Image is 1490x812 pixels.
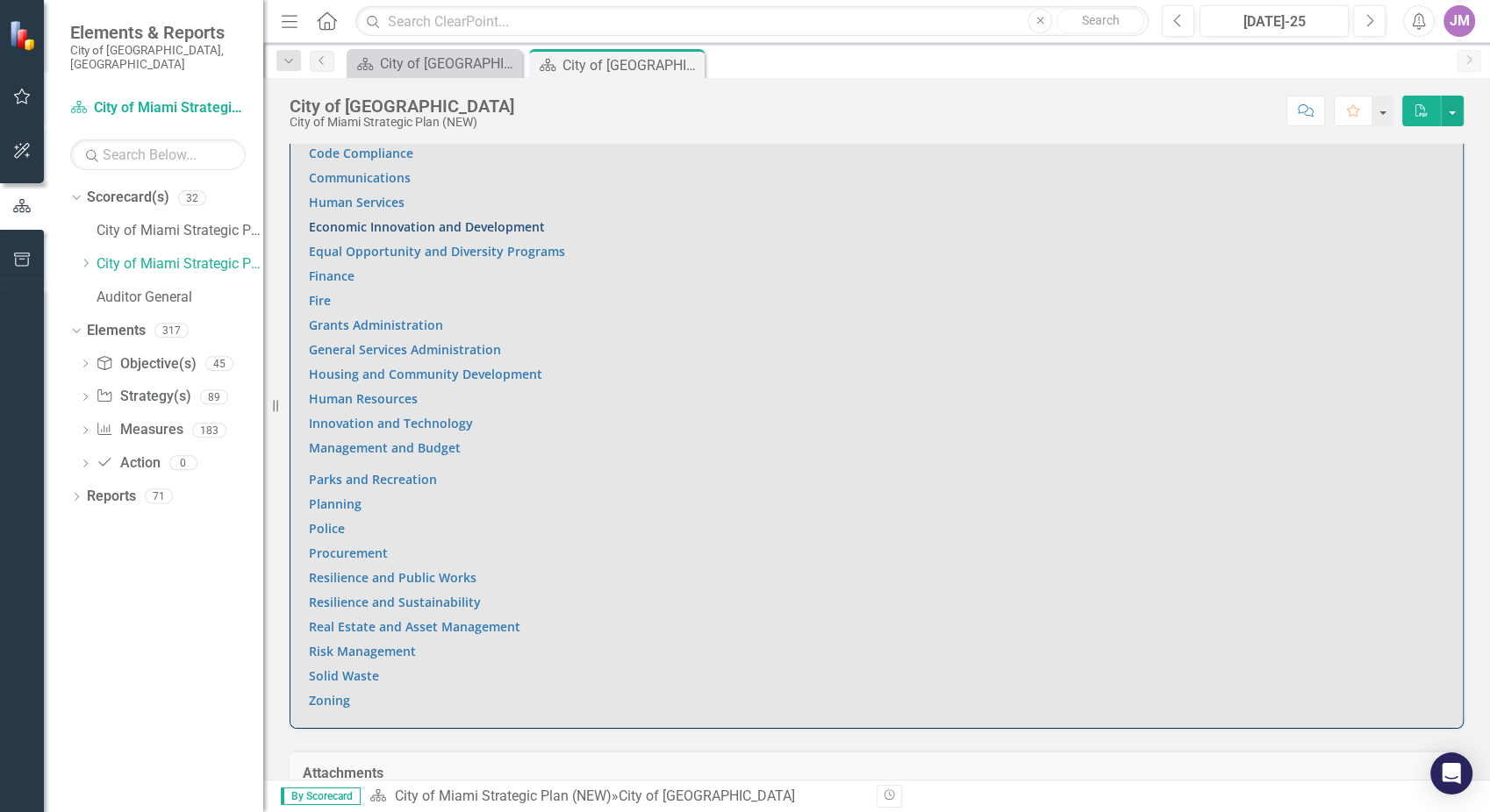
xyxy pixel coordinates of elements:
[618,787,794,804] div: City of [GEOGRAPHIC_DATA]
[309,194,405,210] a: Human Services
[309,520,345,537] a: Police
[192,423,226,438] div: 183
[562,54,700,76] div: City of [GEOGRAPHIC_DATA]
[309,471,437,488] a: Parks and Recreation
[1206,11,1343,32] div: [DATE]-25
[309,292,331,309] a: Fire
[205,356,233,371] div: 45
[70,139,246,170] input: Search Below...
[309,341,501,358] a: General Services Administration
[309,415,473,431] a: Innovation and Technology
[309,267,355,284] a: Finance
[97,221,263,241] a: City of Miami Strategic Plan
[303,766,1451,781] h3: Attachments
[309,545,388,561] a: Procurement
[70,43,246,72] small: City of [GEOGRAPHIC_DATA], [GEOGRAPHIC_DATA]
[87,321,146,341] a: Elements
[1057,9,1144,33] button: Search
[1082,13,1120,27] span: Search
[1430,752,1472,794] div: Open Intercom Messenger
[9,20,39,51] img: ClearPoint Strategy
[96,453,160,474] a: Action
[309,366,542,382] a: Housing and Community Development
[169,456,197,471] div: 0
[290,96,514,116] div: City of [GEOGRAPHIC_DATA]
[281,787,361,805] span: By Scorecard
[97,254,263,274] a: City of Miami Strategic Plan (NEW)
[309,390,418,407] a: Human Resources
[394,787,611,804] a: City of Miami Strategic Plan (NEW)
[309,594,481,610] a: Resilience and Sustainability
[380,53,518,75] div: City of [GEOGRAPHIC_DATA]
[309,618,520,635] a: Real Estate and Asset Management
[200,389,228,404] div: 89
[351,53,518,75] a: City of [GEOGRAPHIC_DATA]
[309,495,362,512] a: Planning
[145,489,173,504] div: 71
[96,420,183,440] a: Measures
[70,22,246,43] span: Elements & Reports
[87,188,169,208] a: Scorecard(s)
[154,323,189,338] div: 317
[309,667,379,684] a: Solid Waste
[309,317,443,333] a: Grants Administration
[97,288,263,308] a: Auditor General
[309,169,411,186] a: Communications
[309,643,416,659] a: Risk Management
[290,116,514,129] div: City of Miami Strategic Plan (NEW)
[87,487,136,507] a: Reports
[369,787,863,807] div: »
[355,6,1149,37] input: Search ClearPoint...
[309,218,545,235] a: Economic Innovation and Development
[309,145,413,161] a: Code Compliance
[70,98,246,118] a: City of Miami Strategic Plan (NEW)
[96,387,190,407] a: Strategy(s)
[309,692,350,709] a: Zoning
[178,190,206,205] div: 32
[309,243,565,260] a: Equal Opportunity and Diversity Programs
[96,354,196,374] a: Objective(s)
[309,569,476,586] a: Resilience and Public Works
[309,439,461,456] a: Management and Budget
[1443,5,1475,37] button: JM
[1200,5,1349,37] button: [DATE]-25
